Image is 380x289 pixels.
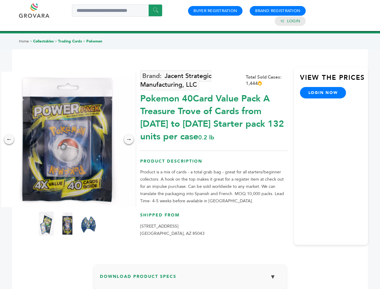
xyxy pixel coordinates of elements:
img: Pokemon 40-Card Value Pack – A Treasure Trove of Cards from 1996 to 2024 - Starter pack! 132 unit... [60,212,75,236]
h3: View the Prices [300,73,368,87]
input: Search a product or brand... [72,5,162,17]
p: [STREET_ADDRESS] [GEOGRAPHIC_DATA], AZ 85043 [140,223,288,237]
a: Buyer Registration [193,8,237,14]
a: Home [19,39,29,44]
a: Login [287,18,300,24]
a: Trading Cards [58,39,82,44]
a: Jacent Strategic Manufacturing, LLC [140,70,212,90]
span: > [55,39,57,44]
a: Pokemon [86,39,102,44]
div: Pokemon 40Card Value Pack A Treasure Trove of Cards from [DATE] to [DATE] Starter pack 132 units ... [140,89,288,143]
button: ▼ [265,270,280,283]
div: ← [4,135,14,144]
h3: Download Product Specs [100,270,280,288]
p: Product is a mix of cards - a total grab bag - great for all starters/beginner collectors. A hook... [140,169,288,205]
div: → [124,135,134,144]
span: > [30,39,32,44]
a: Brand Registration [255,8,300,14]
span: 0.2 lb [198,133,214,141]
a: Collectables [33,39,54,44]
img: Pokemon 40-Card Value Pack – A Treasure Trove of Cards from 1996 to 2024 - Starter pack! 132 unit... [81,212,96,236]
span: > [83,39,85,44]
h3: Shipped From [140,212,288,223]
h3: Product Description [140,158,288,169]
a: login now [300,87,346,98]
div: Total Sold Cases: 1,444 [246,74,288,87]
img: Pokemon 40-Card Value Pack – A Treasure Trove of Cards from 1996 to 2024 - Starter pack! 132 unit... [39,212,54,236]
